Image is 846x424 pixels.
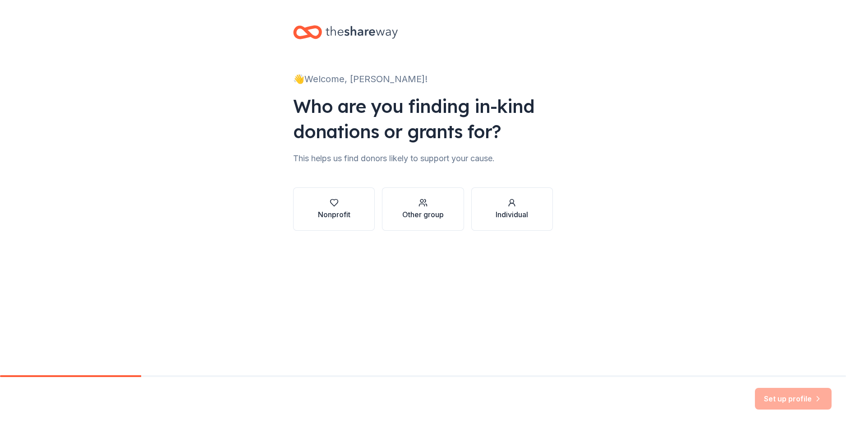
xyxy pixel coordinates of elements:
div: This helps us find donors likely to support your cause. [293,151,553,166]
div: Who are you finding in-kind donations or grants for? [293,93,553,144]
div: Nonprofit [318,209,350,220]
div: Individual [496,209,528,220]
button: Individual [471,187,553,231]
div: Other group [402,209,444,220]
button: Other group [382,187,464,231]
button: Nonprofit [293,187,375,231]
div: 👋 Welcome, [PERSON_NAME]! [293,72,553,86]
